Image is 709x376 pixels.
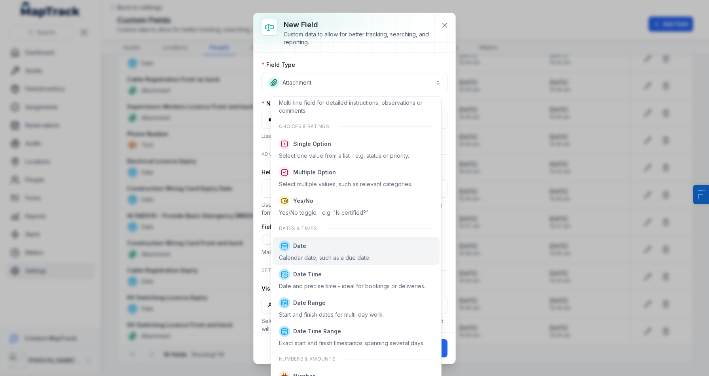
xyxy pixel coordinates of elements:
div: Multi-line field for detailed instructions, observations or comments. [279,99,433,115]
span: Date [293,242,306,250]
div: Exact start and finish timestamps spanning several days. [279,339,425,347]
span: Yes/No [293,197,313,205]
div: Yes/No toggle - e.g. "Is certified?". [279,209,370,217]
div: Start and finish dates for multi-day work. [279,311,384,319]
span: Date Time [293,270,322,278]
div: Numbers & amounts [273,351,440,367]
div: Select one value from a list - e.g. status or priority. [279,152,409,160]
span: Date Time Range [293,327,341,335]
span: Multiple Option [293,168,336,176]
div: Calendar date, such as a due date. [279,254,370,262]
span: Single Option [293,140,331,148]
button: Attachment [262,72,447,93]
div: Dates & times [273,221,440,236]
div: Select multiple values, such as relevant categories. [279,180,412,188]
span: Date Range [293,299,326,307]
div: Date and precise time - ideal for bookings or deliveries. [279,282,425,290]
div: Choices & ratings [273,119,440,134]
